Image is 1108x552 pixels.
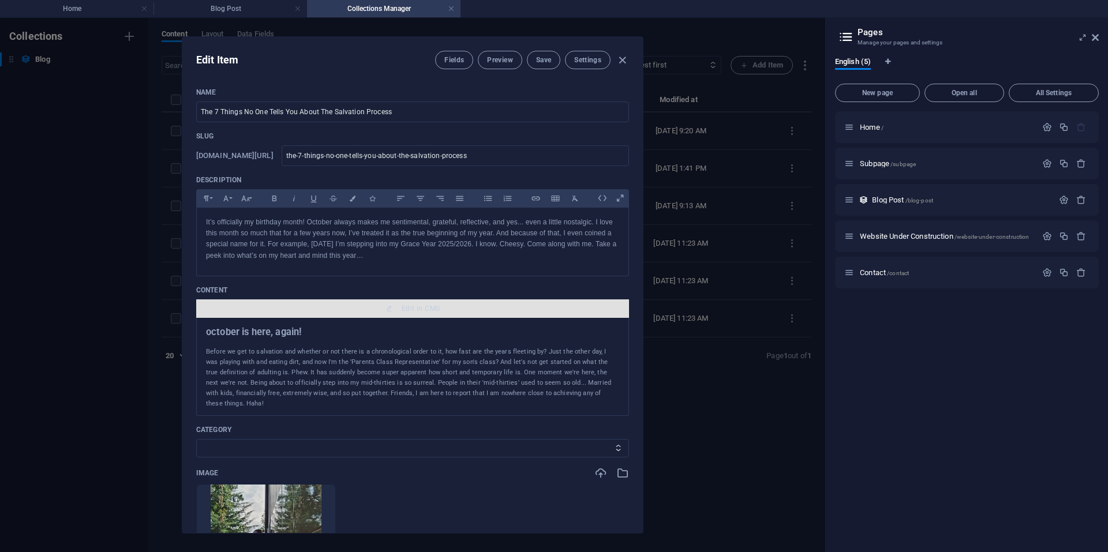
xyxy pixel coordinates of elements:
div: Remove [1076,231,1086,241]
h2: Edit Item [196,53,238,67]
span: / [881,125,884,131]
button: Font Family [216,191,235,206]
span: Preview [487,55,512,65]
button: Fields [435,51,473,69]
button: Open all [924,84,1004,102]
p: Category [196,425,629,434]
span: Settings [574,55,601,65]
span: All Settings [1014,89,1094,96]
div: Blog Post/blog-post [869,196,1053,204]
h4: Collections Manager [307,2,461,15]
div: Website Under Construction/website-under-construction [856,232,1036,240]
button: Italic (Ctrl+I) [285,191,303,206]
button: Settings [565,51,611,69]
div: Duplicate [1059,231,1069,241]
p: Content [196,286,629,295]
i: Open as overlay [611,189,629,207]
button: Underline (Ctrl+U) [304,191,323,206]
p: Description [196,175,629,185]
button: Paragraph Format [197,191,215,206]
div: Settings [1042,159,1052,168]
p: It’s officially my birthday month! October always makes me sentimental, grateful, reflective, and... [206,217,619,261]
button: Unordered List [478,191,497,206]
button: Strikethrough [324,191,342,206]
div: This layout is used as a template for all items (e.g. a blog post) of this collection. The conten... [859,195,869,205]
h2: Pages [858,27,1099,37]
h2: october is here, again! [206,327,619,337]
span: Click to open page [860,159,916,168]
span: Save [536,55,551,65]
p: Slug [196,132,629,141]
span: English (5) [835,55,871,71]
div: Remove [1076,268,1086,277]
span: Fields [444,55,464,65]
button: Ordered List [498,191,516,206]
div: Settings [1059,195,1069,205]
span: /website-under-construction [954,234,1030,240]
button: Insert Link [526,191,545,206]
i: Select from file manager or stock photos [616,467,629,479]
div: Settings [1042,231,1052,241]
h3: Manage your pages and settings [858,37,1076,48]
div: Duplicate [1059,122,1069,132]
button: Align Left [391,191,410,206]
button: Icons [363,191,381,206]
div: Contact/contact [856,269,1036,276]
button: Clear Formatting [566,191,584,206]
button: Align Right [431,191,449,206]
span: Open all [930,89,999,96]
button: Font Size [236,191,254,206]
div: Remove [1076,195,1086,205]
span: Edit in CMS [402,304,440,313]
span: /contact [887,270,909,276]
button: All Settings [1009,84,1099,102]
div: Language Tabs [835,57,1099,79]
button: Align Center [411,191,429,206]
button: Save [527,51,560,69]
span: Click to open page [872,196,933,204]
button: Insert Table [546,191,564,206]
div: Settings [1042,268,1052,277]
h6: Slug is the URL under which this item can be found, so it must be unique. [196,149,274,163]
div: The startpage cannot be deleted [1076,122,1086,132]
span: /subpage [890,161,916,167]
span: Click to open page [860,123,884,132]
button: Edit in CMS [196,299,629,318]
div: Duplicate [1059,268,1069,277]
div: Duplicate [1059,159,1069,168]
button: Colors [343,191,362,206]
button: New page [835,84,920,102]
div: Settings [1042,122,1052,132]
span: Click to open page [860,232,1029,241]
i: Edit HTML [593,189,611,207]
p: Name [196,88,629,97]
span: /blog-post [905,197,933,204]
span: Click to open page [860,268,909,277]
span: New page [840,89,915,96]
p: Before we get to salvation and whether or not there is a chronological order to it, how fast are ... [206,347,619,409]
div: Remove [1076,159,1086,168]
p: Image [196,468,219,478]
div: Subpage/subpage [856,160,1036,167]
div: Home/ [856,123,1036,131]
button: Preview [478,51,522,69]
button: Align Justify [450,191,469,206]
h4: Blog Post [154,2,307,15]
button: Bold (Ctrl+B) [265,191,283,206]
